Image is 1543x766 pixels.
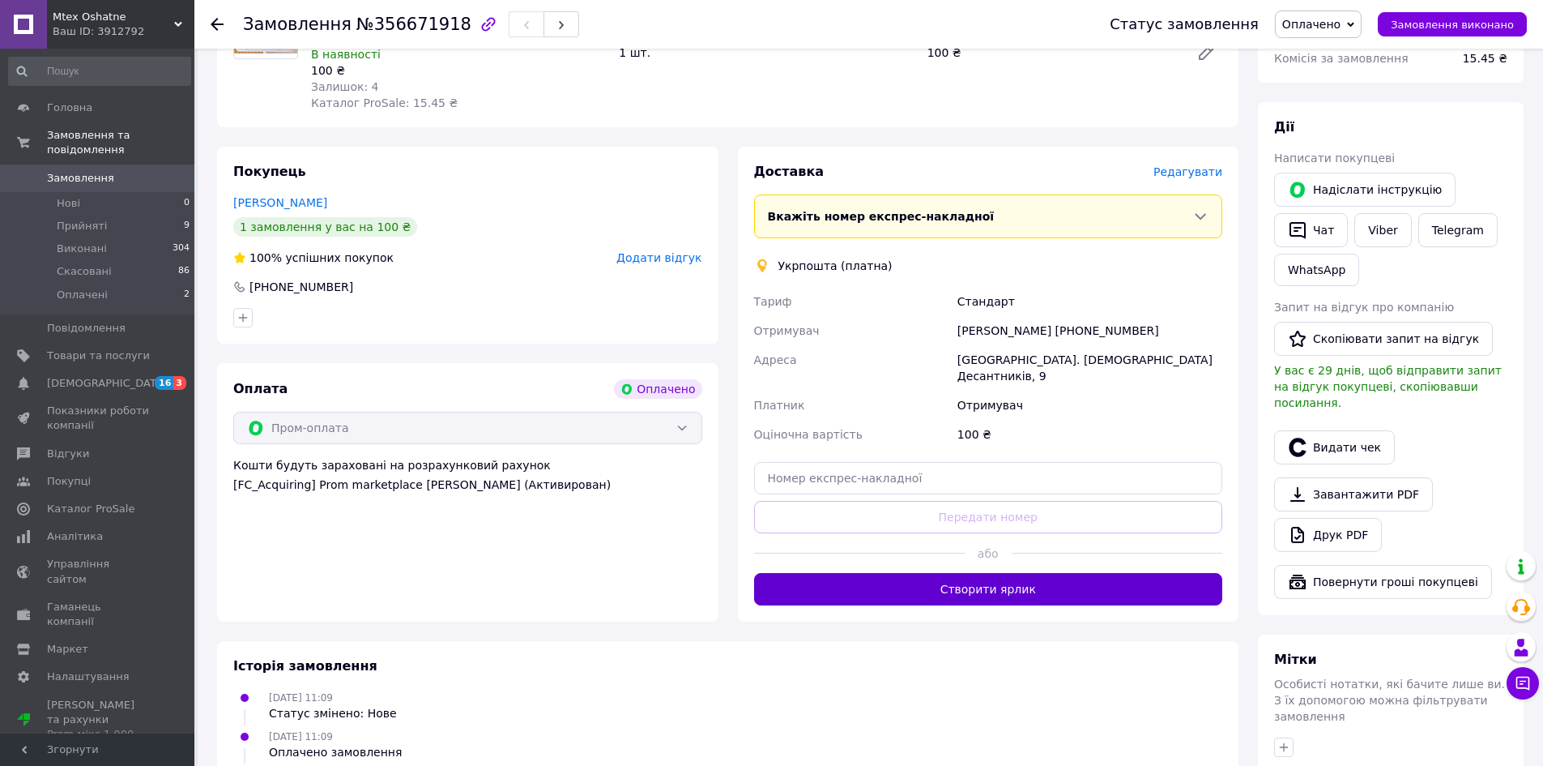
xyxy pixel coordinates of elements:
span: 15.45 ₴ [1463,52,1507,65]
span: 2 [184,288,190,302]
span: Редагувати [1153,165,1222,178]
span: Покупці [47,474,91,489]
div: успішних покупок [233,250,394,266]
div: [PERSON_NAME] [PHONE_NUMBER] [954,316,1225,345]
span: 304 [173,242,190,256]
span: Написати покупцеві [1274,152,1395,165]
span: Покупець [233,164,306,179]
div: 100 ₴ [311,62,606,79]
span: [PERSON_NAME] та рахунки [47,698,150,742]
span: Товари та послуги [47,349,150,363]
div: 100 ₴ [954,420,1225,449]
span: Відгуки [47,447,89,461]
span: Налаштування [47,670,130,684]
span: У вас є 29 днів, щоб відправити запит на відгук покупцеві, скопіювавши посилання. [1274,364,1502,409]
span: Гаманець компанії [47,600,150,629]
span: Виконані [57,242,107,256]
span: Оплачені [57,288,108,302]
input: Номер експрес-накладної [754,462,1223,494]
button: Скопіювати запит на відгук [1274,322,1493,356]
span: Історія замовлення [233,658,377,674]
span: 0 [184,196,190,211]
span: Мітки [1274,652,1317,667]
span: 86 [178,264,190,279]
span: Оплачено [1282,18,1341,31]
span: Mtex Oshatne [53,10,174,24]
button: Надіслати інструкцію [1274,173,1456,207]
span: 9 [184,219,190,233]
span: Оплата [233,381,288,396]
div: Статус замовлення [1110,16,1259,32]
span: Повідомлення [47,321,126,336]
a: [PERSON_NAME] [233,196,327,209]
span: №356671918 [356,15,471,34]
button: Створити ярлик [754,573,1223,606]
div: [FC_Acquiring] Prom marketplace [PERSON_NAME] (Активирован) [233,477,702,493]
span: [DEMOGRAPHIC_DATA] [47,376,167,391]
input: Пошук [8,57,191,86]
span: Тариф [754,295,792,308]
span: Комісія за замовлення [1274,52,1409,65]
a: Telegram [1418,213,1498,247]
span: Каталог ProSale [47,502,134,516]
span: 100% [249,251,282,264]
span: В наявності [311,48,381,61]
span: Замовлення [243,15,352,34]
span: Вкажіть номер експрес-накладної [768,210,995,223]
div: Статус змінено: Нове [269,705,397,721]
div: Оплачено замовлення [269,744,402,760]
span: Замовлення та повідомлення [47,128,194,157]
span: Особисті нотатки, які бачите лише ви. З їх допомогою можна фільтрувати замовлення [1274,678,1505,723]
div: Повернутися назад [211,16,224,32]
span: Замовлення виконано [1391,19,1514,31]
span: Отримувач [754,324,820,337]
div: Оплачено [614,379,701,399]
div: Стандарт [954,287,1225,316]
span: або [965,546,1012,562]
span: [DATE] 11:09 [269,731,333,742]
div: Отримувач [954,391,1225,420]
span: Дії [1274,119,1294,135]
span: Залишок: 4 [311,80,379,93]
span: Каталог ProSale: 15.45 ₴ [311,96,458,109]
div: Укрпошта (платна) [774,258,897,274]
a: WhatsApp [1274,254,1359,286]
span: Аналітика [47,529,103,544]
span: Запит на відгук про компанію [1274,301,1454,314]
span: Скасовані [57,264,112,279]
span: Управління сайтом [47,557,150,586]
span: Адреса [754,353,797,366]
span: [DATE] 11:09 [269,692,333,704]
span: 3 [173,376,186,390]
div: Prom мікс 1 000 [47,727,150,742]
span: Додати відгук [616,251,701,264]
div: 1 шт. [612,41,920,64]
button: Видати чек [1274,430,1395,464]
span: Прийняті [57,219,107,233]
div: 100 ₴ [921,41,1183,64]
span: 16 [155,376,173,390]
div: [GEOGRAPHIC_DATA]. [DEMOGRAPHIC_DATA] Десантників, 9 [954,345,1225,391]
span: Платник [754,399,805,412]
a: Друк PDF [1274,518,1382,552]
button: Чат [1274,213,1348,247]
span: Доставка [754,164,825,179]
a: Редагувати [1190,36,1222,69]
div: [PHONE_NUMBER] [248,279,355,295]
span: Показники роботи компанії [47,404,150,433]
span: Оціночна вартість [754,428,863,441]
span: Нові [57,196,80,211]
button: Замовлення виконано [1378,12,1527,36]
span: Маркет [47,642,88,657]
a: Завантажити PDF [1274,477,1433,511]
div: 1 замовлення у вас на 100 ₴ [233,217,417,237]
div: Ваш ID: 3912792 [53,24,194,39]
button: Чат з покупцем [1507,667,1539,700]
button: Повернути гроші покупцеві [1274,565,1492,599]
span: Замовлення [47,171,114,186]
a: Viber [1354,213,1411,247]
span: Головна [47,101,92,115]
div: Кошти будуть зараховані на розрахунковий рахунок [233,457,702,493]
